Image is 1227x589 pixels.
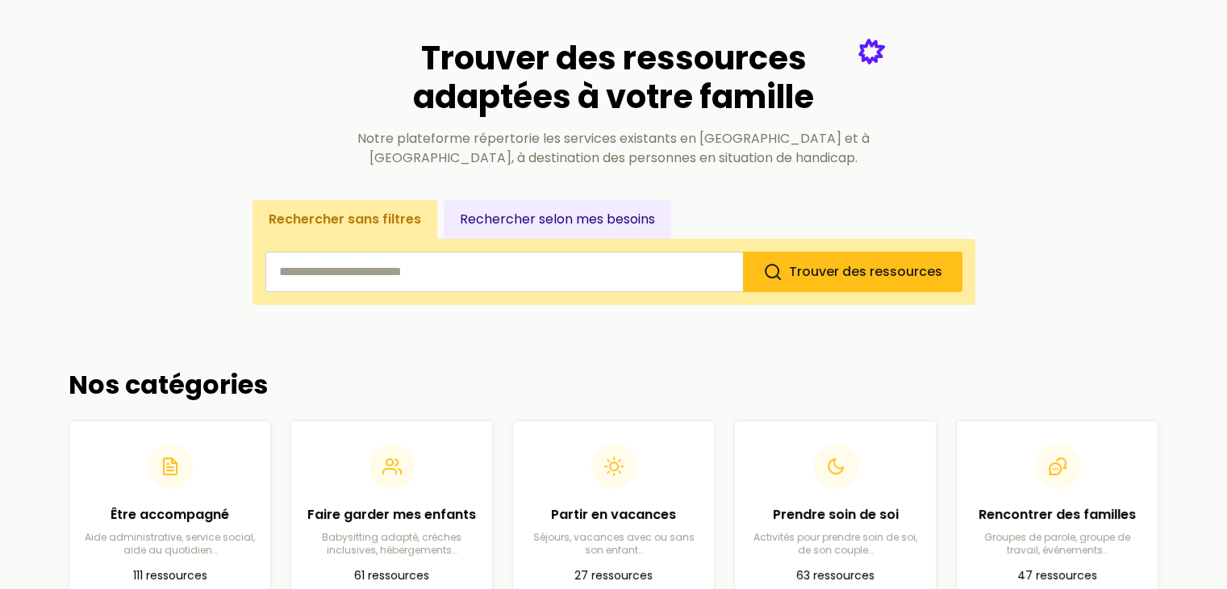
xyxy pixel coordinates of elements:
img: Étoile [858,39,885,65]
p: 61 ressources [304,566,479,586]
h2: Partir en vacances [526,505,701,524]
h2: Nos catégories [69,370,1159,400]
p: Aide administrative, service social, aide au quotidien… [82,531,257,557]
p: 27 ressources [526,566,701,586]
p: Notre plateforme répertorie les services existants en [GEOGRAPHIC_DATA] et à [GEOGRAPHIC_DATA], à... [343,129,885,168]
p: 47 ressources [970,566,1145,586]
h2: Faire garder mes enfants [304,505,479,524]
button: Trouver des ressources [743,252,962,292]
span: Trouver des ressources [789,262,942,281]
h2: Trouver des ressources adaptées à votre famille [343,39,885,116]
h2: Rencontrer des familles [970,505,1145,524]
p: Activités pour prendre soin de soi, de son couple… [748,531,923,557]
button: Rechercher sans filtres [252,200,437,239]
button: Rechercher selon mes besoins [444,200,671,239]
h2: Être accompagné [82,505,257,524]
p: 111 ressources [82,566,257,586]
p: 63 ressources [748,566,923,586]
p: Groupes de parole, groupe de travail, événements… [970,531,1145,557]
p: Babysitting adapté, crèches inclusives, hébergements… [304,531,479,557]
p: Séjours, vacances avec ou sans son enfant… [526,531,701,557]
h2: Prendre soin de soi [748,505,923,524]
